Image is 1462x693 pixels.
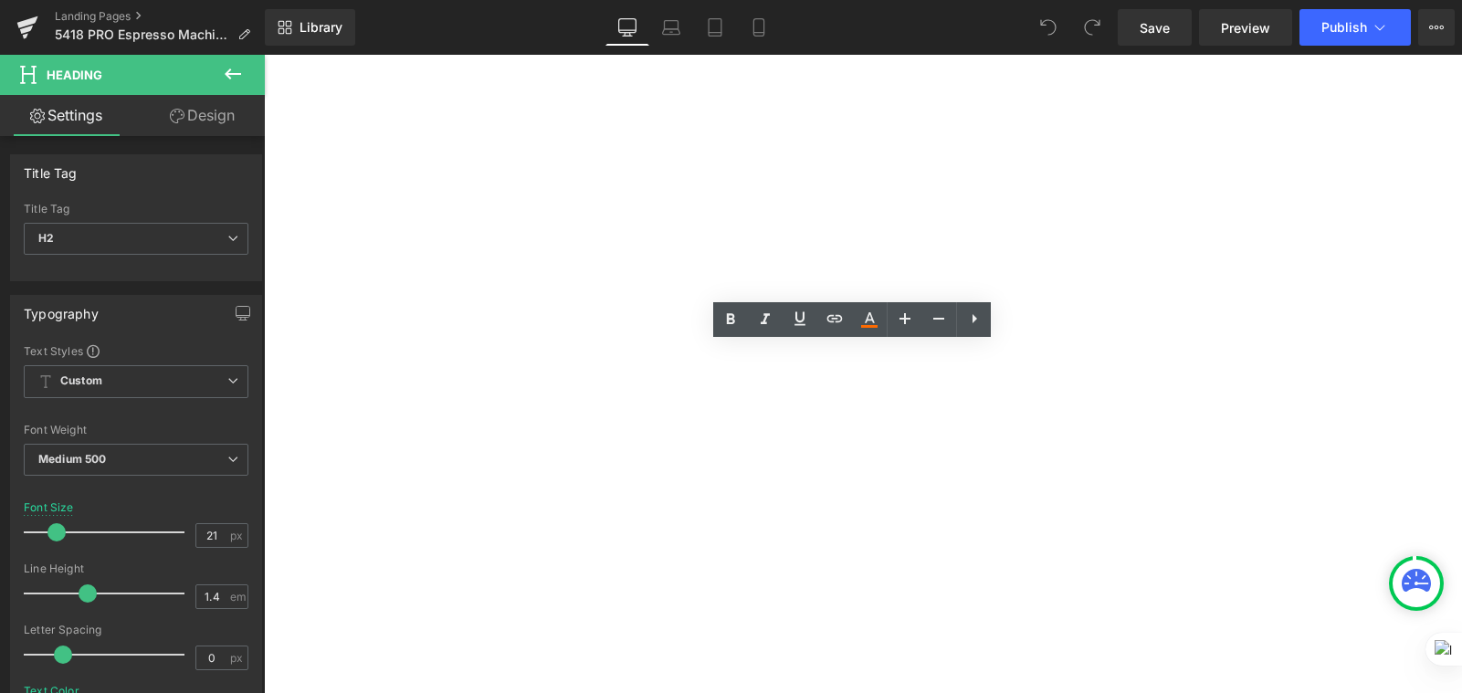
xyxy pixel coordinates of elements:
div: Font Weight [24,424,248,436]
span: Publish [1321,20,1367,35]
a: Landing Pages [55,9,265,24]
div: Title Tag [24,203,248,215]
span: Save [1140,18,1170,37]
div: Text Styles [24,343,248,358]
a: Preview [1199,9,1292,46]
div: Letter Spacing [24,624,248,636]
span: em [230,591,246,603]
div: Typography [24,296,99,321]
button: Redo [1074,9,1110,46]
a: Mobile [737,9,781,46]
span: Library [300,19,342,36]
a: Design [136,95,268,136]
b: Medium 500 [38,452,106,466]
span: Preview [1221,18,1270,37]
button: Publish [1299,9,1411,46]
div: Line Height [24,562,248,575]
a: Tablet [693,9,737,46]
button: Undo [1030,9,1067,46]
div: Title Tag [24,155,78,181]
a: Laptop [649,9,693,46]
button: More [1418,9,1455,46]
span: px [230,530,246,541]
span: Heading [47,68,102,82]
b: H2 [38,231,54,245]
b: Custom [60,373,102,389]
a: Desktop [605,9,649,46]
span: px [230,652,246,664]
span: 5418 PRO Espresso Machine | 5-Second Instant Heat, Café-Style at Home [55,27,230,42]
div: Font Size [24,501,74,514]
a: New Library [265,9,355,46]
